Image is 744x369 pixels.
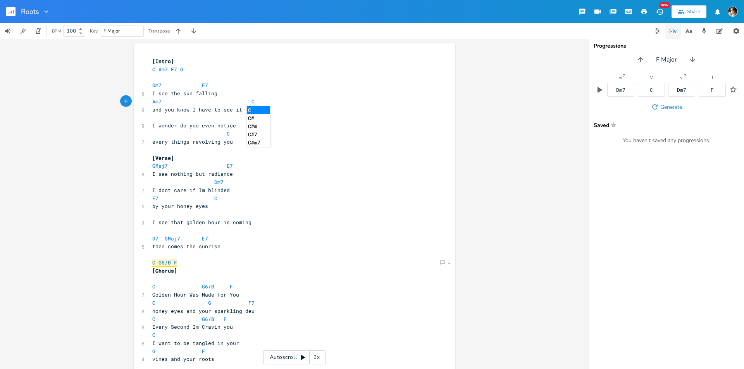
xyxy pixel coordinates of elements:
span: E7 [202,235,208,242]
span: C [152,259,155,267]
div: Progressions [594,43,739,49]
span: Am7 [158,66,168,73]
span: then comes the sunrise [152,243,220,250]
div: I [712,75,713,80]
span: F Major [656,55,677,64]
div: Dm7 [677,88,686,93]
div: Transpose [148,29,170,33]
li: C [247,106,270,114]
span: Golden Hour Was Made for You [152,291,239,298]
span: F7 [152,195,158,202]
span: F [202,348,205,355]
span: Generate [660,103,682,111]
li: C#m [247,122,270,130]
span: I see that golden hour is coming [152,219,251,226]
span: [Chorus] [152,267,177,274]
span: I wonder do you even notice [152,122,236,129]
span: vines and your roots [152,355,214,362]
span: G6/B [202,283,214,290]
span: F [224,316,227,323]
span: I see nothing but radiance [152,170,233,177]
span: G [208,299,211,306]
span: C [152,316,155,323]
div: BPM [52,29,61,33]
span: C [214,195,217,202]
span: every things revolving you [152,138,233,145]
span: C [152,331,155,338]
span: F [230,283,233,290]
span: [Intro] [152,58,174,65]
span: Dm7 [152,82,162,89]
div: Dm7 [616,88,625,93]
div: Autoscroll [263,350,326,364]
span: F7 [202,82,208,89]
span: [Verse] [152,154,174,161]
span: F7 [171,66,177,73]
span: F Major [103,27,120,34]
span: Dm7 [214,178,224,185]
div: V [650,75,653,80]
span: Am7 [152,98,162,105]
div: 3x [310,350,324,364]
span: G6/B [202,316,214,323]
span: Roots [21,8,39,15]
div: vi [619,75,622,80]
span: C [152,283,155,290]
span: D7 [152,235,158,242]
li: C#m7 [247,139,270,147]
span: I want to be tangled in your [152,340,239,347]
div: 1 [448,260,450,264]
li: C# [247,114,270,122]
span: C [152,66,155,73]
span: E7 [227,162,233,169]
div: Share [687,8,700,15]
img: Robert Wise [728,7,738,17]
span: I see the sun falling [152,90,217,97]
span: F [174,259,177,267]
span: honey eyes and your sparkling dew [152,307,255,314]
div: Key [90,29,98,33]
span: C [152,299,155,306]
span: G [152,348,155,355]
sup: 7 [623,74,625,78]
div: New [660,2,670,8]
span: I dont care if Im blinded [152,187,230,194]
span: by your honey eyes [152,203,208,209]
button: New [652,5,667,19]
button: Generate [648,100,685,114]
div: vi [680,75,684,80]
span: GMaj7 [165,235,180,242]
li: C#7 [247,130,270,139]
sup: 7 [684,74,686,78]
div: F [711,88,714,93]
span: Every Second Im Cravin you [152,323,233,330]
span: Saved [594,122,735,128]
span: G6/B [158,259,171,267]
span: C [227,130,230,137]
button: Share [672,5,706,18]
div: C [650,88,653,93]
span: F7 [248,299,255,306]
span: C [251,98,255,105]
span: GMaj7 [152,162,168,169]
div: You haven't saved any progressions. [594,137,739,144]
span: G [180,66,183,73]
span: and you know I have to see it through [152,106,267,113]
